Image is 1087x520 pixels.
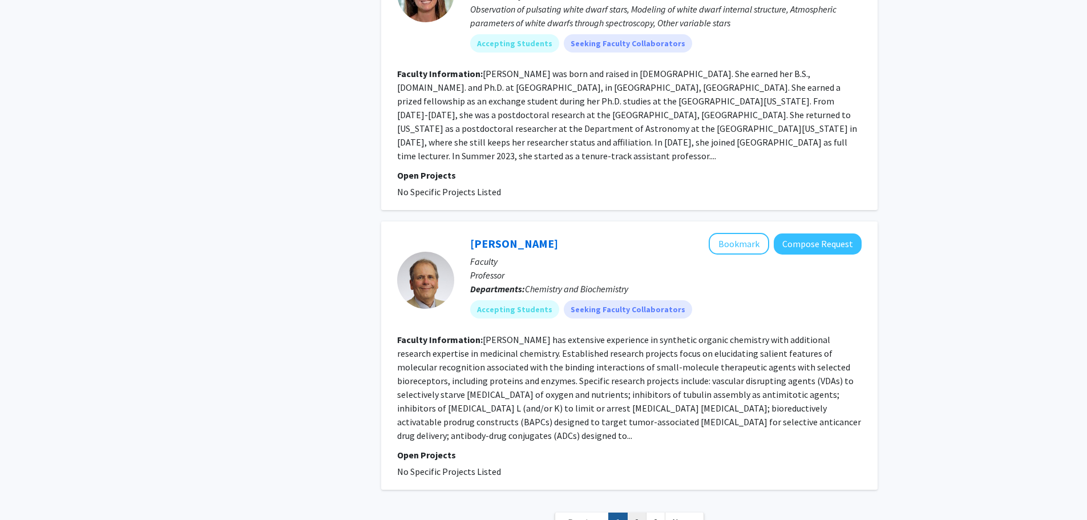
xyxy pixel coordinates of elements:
iframe: Chat [9,469,49,511]
p: Faculty [470,255,862,268]
p: Open Projects [397,448,862,462]
mat-chip: Accepting Students [470,34,559,53]
div: Observation of pulsating white dwarf stars, Modeling of white dwarf internal structure, Atmospher... [470,2,862,30]
span: Chemistry and Biochemistry [525,283,628,295]
a: [PERSON_NAME] [470,236,558,251]
p: Open Projects [397,168,862,182]
span: No Specific Projects Listed [397,186,501,197]
mat-chip: Accepting Students [470,300,559,319]
b: Faculty Information: [397,68,483,79]
button: Compose Request to Kevin G. Pinney [774,233,862,255]
button: Add Kevin G. Pinney to Bookmarks [709,233,769,255]
b: Departments: [470,283,525,295]
b: Faculty Information: [397,334,483,345]
fg-read-more: [PERSON_NAME] was born and raised in [DEMOGRAPHIC_DATA]. She earned her B.S., [DOMAIN_NAME]. and ... [397,68,857,162]
span: No Specific Projects Listed [397,466,501,477]
p: Professor [470,268,862,282]
fg-read-more: [PERSON_NAME] has extensive experience in synthetic organic chemistry with additional research ex... [397,334,861,441]
mat-chip: Seeking Faculty Collaborators [564,300,692,319]
mat-chip: Seeking Faculty Collaborators [564,34,692,53]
